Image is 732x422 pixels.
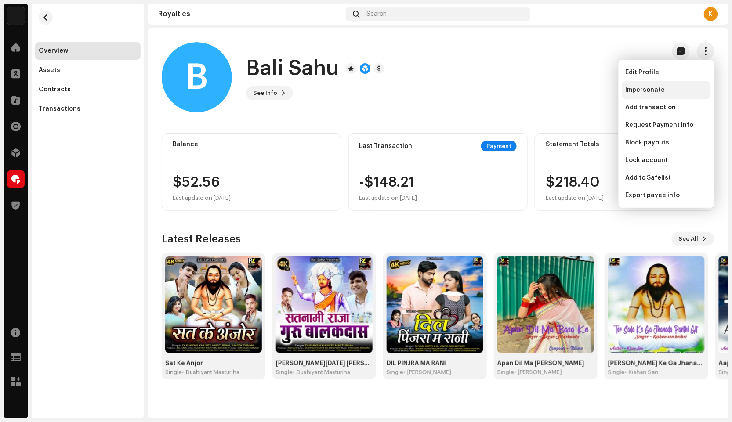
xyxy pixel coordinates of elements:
[253,84,277,102] span: See Info
[679,230,699,248] span: See All
[165,360,262,367] div: Sat Ke Anjor
[182,369,239,376] div: • Dushiyant Masturiha
[608,256,705,353] img: 10c3c973-2502-4624-96a6-1bd6594317e6
[626,122,694,129] span: Request Payment Info
[514,369,562,376] div: • [PERSON_NAME]
[39,86,71,93] div: Contracts
[403,369,451,376] div: • [PERSON_NAME]
[293,369,350,376] div: • Dushiyant Masturiha
[387,360,483,367] div: DIL PINJRA MA RANI
[39,67,60,74] div: Assets
[497,369,514,376] div: Single
[535,133,714,211] re-o-card-value: Statement Totals
[626,192,680,199] span: Export payee info
[704,7,718,21] div: K
[497,360,594,367] div: Apan Dil Ma [PERSON_NAME]
[162,133,341,211] re-o-card-value: Balance
[35,61,141,79] re-m-nav-item: Assets
[35,81,141,98] re-m-nav-item: Contracts
[7,7,25,25] img: 10d72f0b-d06a-424f-aeaa-9c9f537e57b6
[246,54,339,83] h1: Bali Sahu
[276,360,373,367] div: [PERSON_NAME][DATE] [PERSON_NAME]
[626,104,676,111] span: Add transaction
[165,256,262,353] img: f0541b01-5561-498c-80ce-10a8aee2c566
[672,232,714,246] button: See All
[173,141,330,148] div: Balance
[626,157,668,164] span: Lock account
[162,42,232,112] div: B
[35,42,141,60] re-m-nav-item: Overview
[162,232,241,246] h3: Latest Releases
[39,47,68,54] div: Overview
[625,369,659,376] div: • Kishan Sen
[276,256,373,353] img: a9078c61-094d-49a1-a56d-e4826cb7795a
[359,193,417,203] div: Last update on [DATE]
[608,360,705,367] div: [PERSON_NAME] Ke Ga Jhanada [PERSON_NAME] Git
[497,256,594,353] img: af328f44-0bdd-42ec-bb12-937b9b5810c5
[276,369,293,376] div: Single
[173,193,231,203] div: Last update on [DATE]
[626,87,665,94] span: Impersonate
[626,174,671,181] span: Add to Safelist
[39,105,80,112] div: Transactions
[626,139,670,146] span: Block payouts
[359,143,413,150] div: Last Transaction
[626,69,660,76] span: Edit Profile
[246,86,293,100] button: See Info
[546,141,703,148] div: Statement Totals
[387,369,403,376] div: Single
[387,256,483,353] img: 4b396279-541d-4993-a5d8-84ce30843e48
[481,141,517,151] div: Payment
[35,100,141,118] re-m-nav-item: Transactions
[546,193,604,203] div: Last update on [DATE]
[608,369,625,376] div: Single
[165,369,182,376] div: Single
[366,11,387,18] span: Search
[158,11,342,18] div: Royalties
